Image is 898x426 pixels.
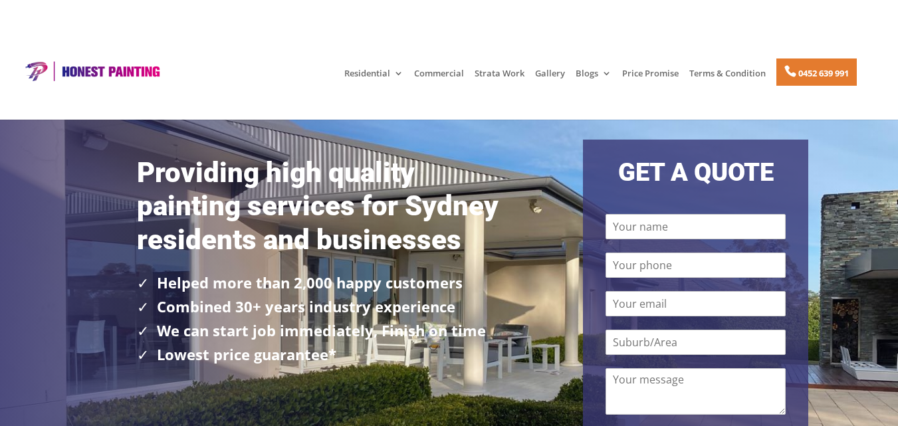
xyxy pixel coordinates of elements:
[606,253,786,278] input: Your phone
[157,296,455,316] strong: Combined 30+ years industry experience
[535,68,565,91] a: Gallery
[583,160,808,191] h2: GET A QUOTE
[414,68,464,91] a: Commercial
[20,60,164,82] img: Honest Painting
[606,291,786,316] input: Your email
[157,344,336,364] strong: Lowest price guarantee*
[157,320,486,340] strong: We can start job immediately, Finish on time
[622,68,679,91] a: Price Promise
[137,156,514,263] h1: Providing high quality painting services for Sydney residents and businesses
[776,58,857,86] a: 0452 639 991
[689,68,766,91] a: Terms & Condition
[157,272,463,292] strong: Helped more than 2,000 happy customers
[576,68,612,91] a: Blogs
[606,214,786,239] input: Your name
[475,68,524,91] a: Strata Work
[606,330,786,355] input: Suburb/Area
[344,68,403,91] a: Residential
